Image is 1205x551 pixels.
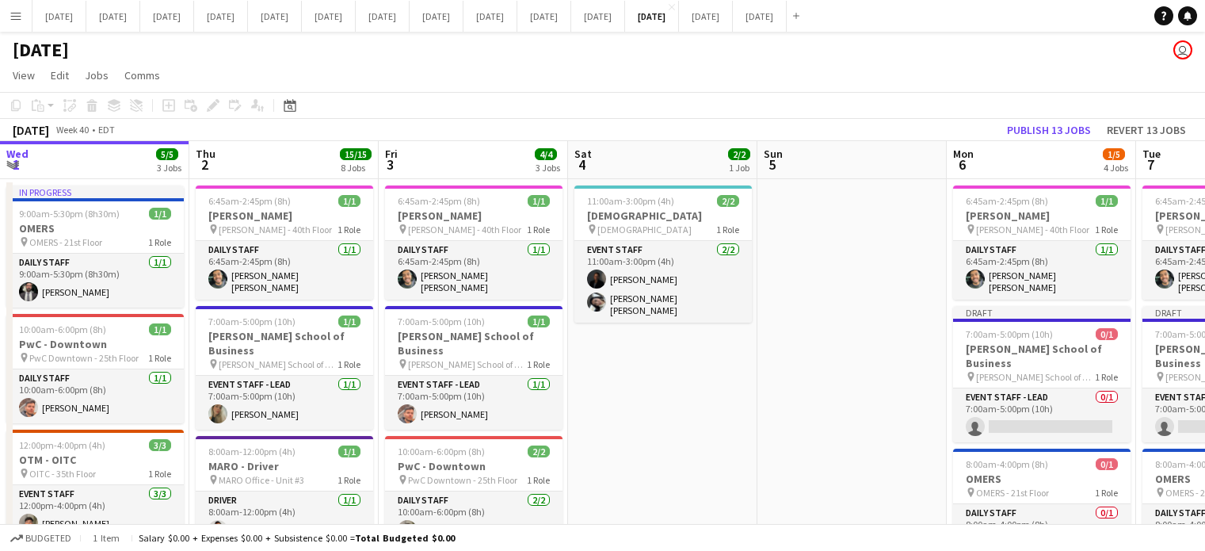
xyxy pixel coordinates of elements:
[6,369,184,423] app-card-role: Daily Staff1/110:00am-6:00pm (8h)[PERSON_NAME]
[517,1,571,32] button: [DATE]
[337,224,360,235] span: 1 Role
[13,122,49,138] div: [DATE]
[25,533,71,544] span: Budgeted
[149,323,171,335] span: 1/1
[13,68,35,82] span: View
[1096,195,1118,207] span: 1/1
[78,65,115,86] a: Jobs
[717,195,739,207] span: 2/2
[196,306,373,430] app-job-card: 7:00am-5:00pm (10h)1/1[PERSON_NAME] School of Business [PERSON_NAME] School of Business - 30th Fl...
[6,453,184,467] h3: OTM - OITC
[196,376,373,430] app-card-role: Event Staff - Lead1/17:00am-5:00pm (10h)[PERSON_NAME]
[4,155,29,174] span: 1
[340,148,372,160] span: 15/15
[953,306,1131,442] div: Draft7:00am-5:00pm (10h)0/1[PERSON_NAME] School of Business [PERSON_NAME] School of Business - 30...
[139,532,455,544] div: Salary $0.00 + Expenses $0.00 + Subsistence $0.00 =
[574,147,592,161] span: Sat
[716,224,739,235] span: 1 Role
[6,147,29,161] span: Wed
[248,1,302,32] button: [DATE]
[6,65,41,86] a: View
[19,439,105,451] span: 12:00pm-4:00pm (4h)
[679,1,733,32] button: [DATE]
[953,342,1131,370] h3: [PERSON_NAME] School of Business
[571,1,625,32] button: [DATE]
[196,186,373,300] div: 6:45am-2:45pm (8h)1/1[PERSON_NAME] [PERSON_NAME] - 40th Floor1 RoleDaily Staff1/16:45am-2:45pm (8...
[1096,328,1118,340] span: 0/1
[148,236,171,248] span: 1 Role
[385,147,398,161] span: Fri
[337,358,360,370] span: 1 Role
[574,186,752,323] app-job-card: 11:00am-3:00pm (4h)2/2[DEMOGRAPHIC_DATA] [DEMOGRAPHIC_DATA]1 RoleEvent Staff2/211:00am-3:00pm (4h...
[953,209,1131,223] h3: [PERSON_NAME]
[1142,147,1161,161] span: Tue
[385,186,562,300] app-job-card: 6:45am-2:45pm (8h)1/1[PERSON_NAME] [PERSON_NAME] - 40th Floor1 RoleDaily Staff1/16:45am-2:45pm (8...
[966,195,1048,207] span: 6:45am-2:45pm (8h)
[597,224,692,235] span: [DEMOGRAPHIC_DATA]
[208,446,296,457] span: 8:00am-12:00pm (4h)
[1140,155,1161,174] span: 7
[587,195,674,207] span: 11:00am-3:00pm (4h)
[966,328,1053,340] span: 7:00am-5:00pm (10h)
[140,1,194,32] button: [DATE]
[528,316,550,327] span: 1/1
[29,236,102,248] span: OMERS - 21st Floor
[124,68,160,82] span: Comms
[1100,120,1192,140] button: Revert 13 jobs
[953,306,1131,319] div: Draft
[52,124,92,136] span: Week 40
[156,148,178,160] span: 5/5
[625,1,679,32] button: [DATE]
[19,208,120,220] span: 9:00am-5:30pm (8h30m)
[385,241,562,300] app-card-role: Daily Staff1/16:45am-2:45pm (8h)[PERSON_NAME] [PERSON_NAME]
[157,162,181,174] div: 3 Jobs
[408,358,527,370] span: [PERSON_NAME] School of Business - 30th Floor
[733,1,787,32] button: [DATE]
[728,148,750,160] span: 2/2
[1095,224,1118,235] span: 1 Role
[385,306,562,430] app-job-card: 7:00am-5:00pm (10h)1/1[PERSON_NAME] School of Business [PERSON_NAME] School of Business - 30th Fl...
[208,195,291,207] span: 6:45am-2:45pm (8h)
[574,241,752,323] app-card-role: Event Staff2/211:00am-3:00pm (4h)[PERSON_NAME][PERSON_NAME] [PERSON_NAME]
[574,209,752,223] h3: [DEMOGRAPHIC_DATA]
[976,487,1049,499] span: OMERS - 21st Floor
[385,376,562,430] app-card-role: Event Staff - Lead1/17:00am-5:00pm (10h)[PERSON_NAME]
[196,241,373,300] app-card-role: Daily Staff1/16:45am-2:45pm (8h)[PERSON_NAME] [PERSON_NAME]
[6,186,184,308] app-job-card: In progress9:00am-5:30pm (8h30m)1/1OMERS OMERS - 21st Floor1 RoleDaily Staff1/19:00am-5:30pm (8h3...
[85,68,109,82] span: Jobs
[1095,487,1118,499] span: 1 Role
[398,446,485,457] span: 10:00am-6:00pm (8h)
[410,1,463,32] button: [DATE]
[527,474,550,486] span: 1 Role
[398,316,485,327] span: 7:00am-5:00pm (10h)
[196,436,373,545] app-job-card: 8:00am-12:00pm (4h)1/1MARO - Driver MARO Office - Unit #31 RoleDriver1/18:00am-12:00pm (4h)[PERSO...
[19,323,106,335] span: 10:00am-6:00pm (8h)
[6,186,184,198] div: In progress
[148,352,171,364] span: 1 Role
[1096,458,1118,470] span: 0/1
[572,155,592,174] span: 4
[337,474,360,486] span: 1 Role
[32,1,86,32] button: [DATE]
[385,209,562,223] h3: [PERSON_NAME]
[98,124,115,136] div: EDT
[398,195,480,207] span: 6:45am-2:45pm (8h)
[953,472,1131,486] h3: OMERS
[6,337,184,351] h3: PwC - Downtown
[341,162,371,174] div: 8 Jobs
[953,241,1131,300] app-card-role: Daily Staff1/16:45am-2:45pm (8h)[PERSON_NAME] [PERSON_NAME]
[527,224,550,235] span: 1 Role
[29,352,139,364] span: PwC Downtown - 25th Floor
[6,314,184,423] app-job-card: 10:00am-6:00pm (8h)1/1PwC - Downtown PwC Downtown - 25th Floor1 RoleDaily Staff1/110:00am-6:00pm ...
[356,1,410,32] button: [DATE]
[383,155,398,174] span: 3
[408,224,521,235] span: [PERSON_NAME] - 40th Floor
[44,65,75,86] a: Edit
[338,446,360,457] span: 1/1
[953,186,1131,300] app-job-card: 6:45am-2:45pm (8h)1/1[PERSON_NAME] [PERSON_NAME] - 40th Floor1 RoleDaily Staff1/16:45am-2:45pm (8...
[29,468,96,480] span: OITC - 35th Floor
